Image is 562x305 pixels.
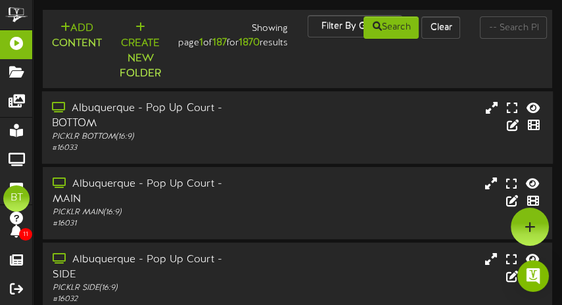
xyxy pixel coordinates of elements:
[53,294,245,305] div: # 16032
[19,228,32,241] span: 11
[168,15,297,51] div: Showing page of for results
[52,143,245,154] div: # 16033
[421,16,460,39] button: Clear
[239,37,260,49] strong: 1870
[53,252,245,283] div: Albuquerque - Pop Up Court - SIDE
[53,207,245,218] div: PICKLR MAIN ( 16:9 )
[480,16,546,39] input: -- Search Playlists by Name --
[199,37,203,49] strong: 1
[53,218,245,229] div: # 16031
[3,185,30,212] div: BT
[363,16,419,39] button: Search
[52,131,245,143] div: PICKLR BOTTOM ( 16:9 )
[116,20,165,82] button: Create New Folder
[52,101,245,131] div: Albuquerque - Pop Up Court - BOTTOM
[212,37,227,49] strong: 187
[48,20,106,52] button: Add Content
[308,15,402,37] button: Filter By Group
[53,283,245,294] div: PICKLR SIDE ( 16:9 )
[517,260,549,292] div: Open Intercom Messenger
[53,177,245,207] div: Albuquerque - Pop Up Court - MAIN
